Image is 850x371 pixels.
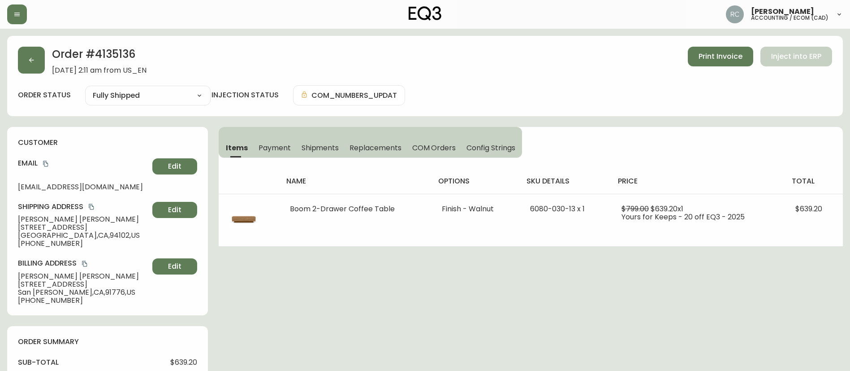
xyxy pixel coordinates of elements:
span: $639.20 x 1 [651,204,683,214]
span: 6080-030-13 x 1 [530,204,585,214]
span: Print Invoice [699,52,742,61]
span: Shipments [302,143,339,153]
h5: accounting / ecom (cad) [751,15,828,21]
span: [PHONE_NUMBER] [18,240,149,248]
h4: injection status [211,90,279,100]
span: [EMAIL_ADDRESS][DOMAIN_NAME] [18,183,149,191]
span: Edit [168,205,181,215]
span: San [PERSON_NAME] , CA , 91776 , US [18,288,149,297]
h4: price [618,176,777,186]
button: copy [41,159,50,168]
span: $639.20 [170,358,197,367]
span: Edit [168,262,181,271]
h4: name [286,176,424,186]
span: Yours for Keeps - 20 off EQ3 - 2025 [621,212,745,222]
button: copy [87,202,96,211]
span: Items [226,143,248,153]
span: $639.20 [795,204,822,214]
h2: Order # 4135136 [52,47,147,66]
h4: total [792,176,836,186]
span: Replacements [349,143,401,153]
span: Edit [168,161,181,171]
li: Finish - Walnut [442,205,509,213]
span: [STREET_ADDRESS] [18,223,149,231]
h4: customer [18,138,197,148]
h4: options [438,176,512,186]
span: [DATE] 2:11 am from US_EN [52,66,147,74]
span: [PERSON_NAME] [751,8,814,15]
img: 6080-030-13-400-1-cktw0g4ro3yk80146zu9bm408.jpg [229,205,258,234]
button: Edit [152,158,197,175]
span: Config Strings [466,143,515,153]
span: Payment [259,143,291,153]
button: Print Invoice [688,47,753,66]
h4: sku details [526,176,604,186]
span: [GEOGRAPHIC_DATA] , CA , 94102 , US [18,231,149,240]
img: f4ba4e02bd060be8f1386e3ca455bd0e [726,5,744,23]
h4: order summary [18,337,197,347]
span: [PERSON_NAME] [PERSON_NAME] [18,272,149,280]
span: [STREET_ADDRESS] [18,280,149,288]
span: [PERSON_NAME] [PERSON_NAME] [18,215,149,223]
span: Boom 2-Drawer Coffee Table [290,204,395,214]
h4: Billing Address [18,258,149,268]
button: Edit [152,258,197,275]
h4: sub-total [18,358,59,367]
h4: Email [18,158,149,168]
img: logo [409,6,442,21]
span: $799.00 [621,204,649,214]
span: [PHONE_NUMBER] [18,297,149,305]
span: COM Orders [412,143,456,153]
button: copy [80,259,89,268]
h4: Shipping Address [18,202,149,212]
label: order status [18,90,71,100]
button: Edit [152,202,197,218]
